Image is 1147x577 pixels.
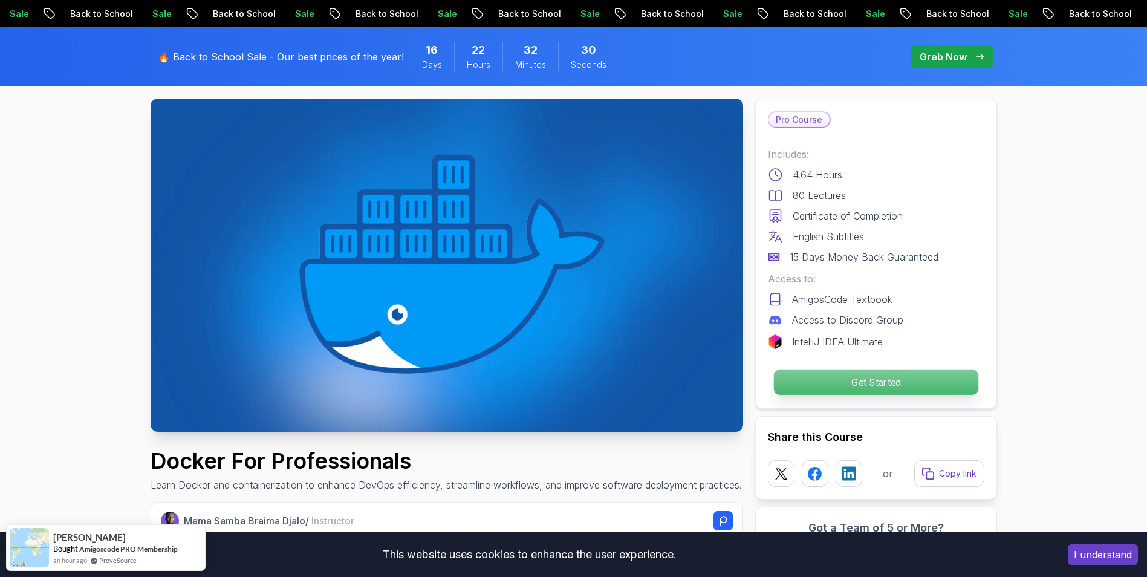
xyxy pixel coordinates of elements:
[515,59,546,71] span: Minutes
[558,8,597,20] p: Sale
[273,8,311,20] p: Sale
[422,59,442,71] span: Days
[9,541,1050,568] div: This website uses cookies to enhance the user experience.
[790,250,938,264] p: 15 Days Money Back Guaranteed
[333,8,415,20] p: Back to School
[472,42,485,59] span: 22 Hours
[581,42,596,59] span: 30 Seconds
[190,8,273,20] p: Back to School
[768,429,984,446] h2: Share this Course
[773,369,978,396] button: Get Started
[920,50,967,64] p: Grab Now
[939,468,976,480] p: Copy link
[619,8,701,20] p: Back to School
[130,8,169,20] p: Sale
[883,466,893,481] p: or
[768,272,984,286] p: Access to:
[768,520,984,536] h3: Got a Team of 5 or More?
[48,8,130,20] p: Back to School
[426,42,438,59] span: 16 Days
[161,512,180,530] img: Nelson Djalo
[10,528,49,567] img: provesource social proof notification image
[79,544,178,553] a: Amigoscode PRO Membership
[476,8,558,20] p: Back to School
[792,334,883,349] p: IntelliJ IDEA Ultimate
[793,229,864,244] p: English Subtitles
[311,515,354,527] span: Instructor
[793,168,842,182] p: 4.64 Hours
[53,544,78,553] span: Bought
[158,50,404,64] p: 🔥 Back to School Sale - Our best prices of the year!
[792,292,892,307] p: AmigosCode Textbook
[792,313,903,327] p: Access to Discord Group
[53,532,126,543] span: [PERSON_NAME]
[151,99,743,432] img: docker-for-professionals_thumbnail
[768,334,782,349] img: jetbrains logo
[53,555,87,566] span: an hour ago
[843,8,882,20] p: Sale
[1047,8,1129,20] p: Back to School
[571,59,606,71] span: Seconds
[151,478,742,492] p: Learn Docker and containerization to enhance DevOps efficiency, streamline workflows, and improve...
[415,8,454,20] p: Sale
[768,147,984,161] p: Includes:
[768,112,830,127] p: Pro Course
[914,460,984,487] button: Copy link
[467,59,490,71] span: Hours
[904,8,986,20] p: Back to School
[524,42,538,59] span: 32 Minutes
[793,209,903,223] p: Certificate of Completion
[184,513,354,528] p: Mama Samba Braima Djalo /
[701,8,739,20] p: Sale
[151,449,742,473] h1: Docker For Professionals
[761,8,843,20] p: Back to School
[986,8,1025,20] p: Sale
[1068,544,1138,565] button: Accept cookies
[99,555,137,566] a: ProveSource
[793,188,846,203] p: 80 Lectures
